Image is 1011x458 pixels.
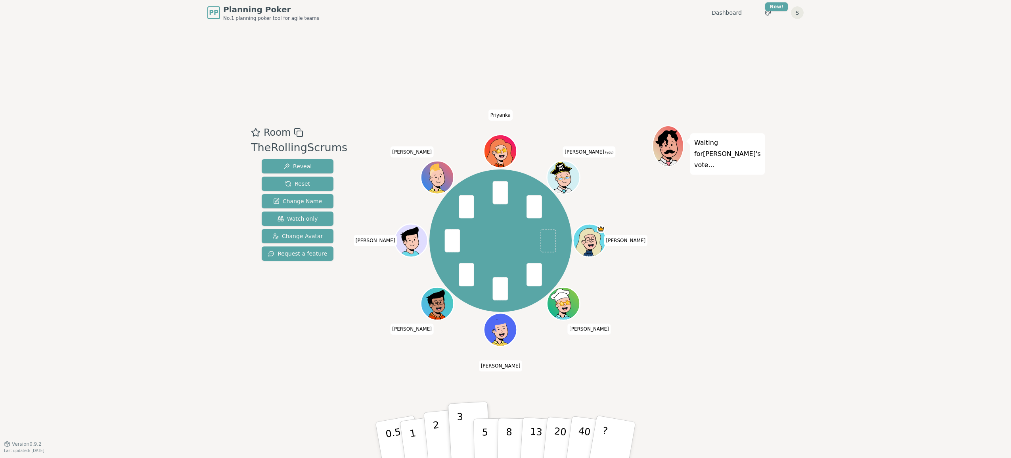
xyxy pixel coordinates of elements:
[488,110,513,121] span: Click to change your name
[251,140,347,156] div: TheRollingScrums
[765,2,788,11] div: New!
[791,6,804,19] button: S
[262,194,333,208] button: Change Name
[262,229,333,243] button: Change Avatar
[272,232,323,240] span: Change Avatar
[563,146,615,158] span: Click to change your name
[354,235,397,246] span: Click to change your name
[479,360,523,371] span: Click to change your name
[209,8,218,17] span: PP
[390,324,434,335] span: Click to change your name
[761,6,775,20] button: New!
[567,324,611,335] span: Click to change your name
[264,125,291,140] span: Room
[4,441,42,447] button: Version0.9.2
[223,4,319,15] span: Planning Poker
[285,180,310,188] span: Reset
[251,125,260,140] button: Add as favourite
[262,246,333,261] button: Request a feature
[278,215,318,223] span: Watch only
[223,15,319,21] span: No.1 planning poker tool for agile teams
[457,411,465,454] p: 3
[694,137,761,171] p: Waiting for [PERSON_NAME] 's vote...
[262,177,333,191] button: Reset
[283,162,312,170] span: Reveal
[597,225,605,233] span: Susset SM is the host
[390,146,434,158] span: Click to change your name
[604,235,648,246] span: Click to change your name
[262,212,333,226] button: Watch only
[207,4,319,21] a: PPPlanning PokerNo.1 planning poker tool for agile teams
[262,159,333,173] button: Reveal
[268,250,327,258] span: Request a feature
[4,448,44,453] span: Last updated: [DATE]
[12,441,42,447] span: Version 0.9.2
[712,9,742,17] a: Dashboard
[604,151,614,154] span: (you)
[548,162,579,193] button: Click to change your avatar
[273,197,322,205] span: Change Name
